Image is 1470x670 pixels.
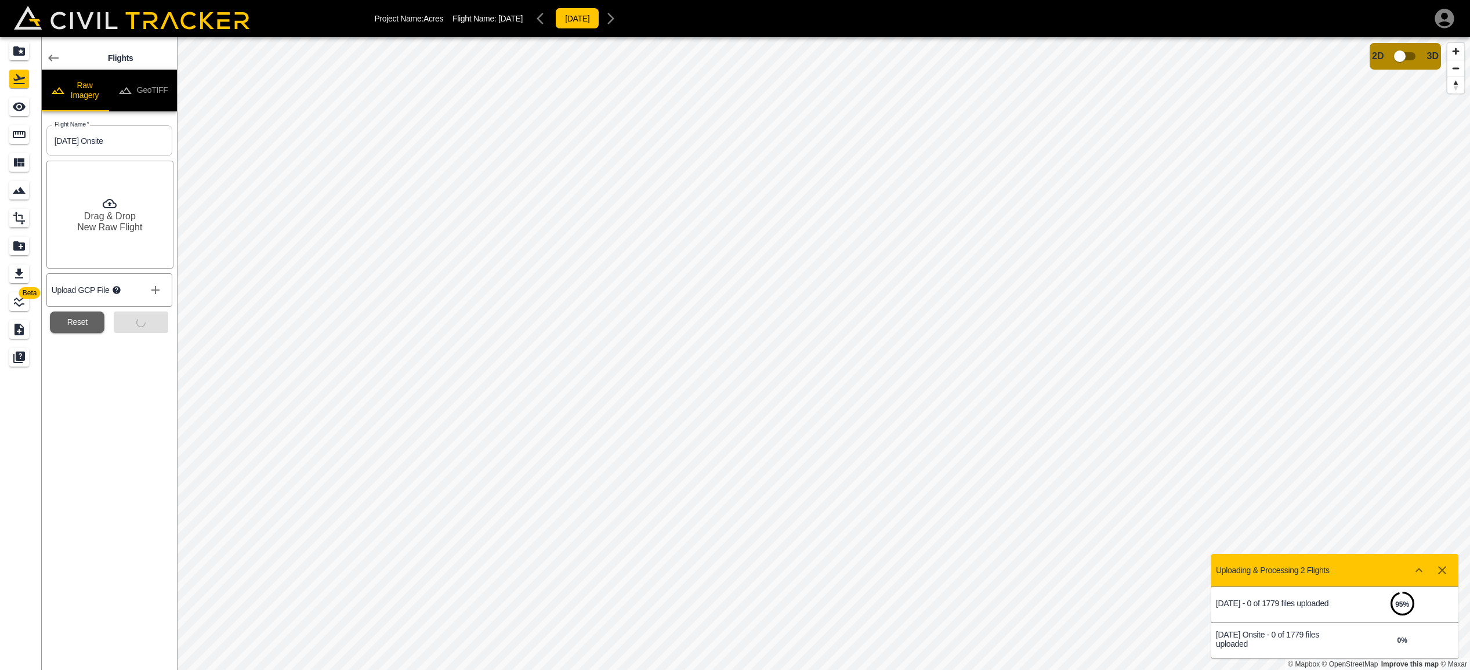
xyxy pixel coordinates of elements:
button: [DATE] [555,8,599,29]
p: [DATE] - 0 of 1779 files uploaded [1216,599,1335,608]
p: Project Name: Acres [375,14,444,23]
strong: 95 % [1395,600,1409,609]
img: Civil Tracker [14,6,249,30]
button: Zoom out [1447,60,1464,77]
canvas: Map [177,37,1470,670]
p: Flight Name: [452,14,523,23]
p: Uploading & Processing 2 Flights [1216,566,1330,575]
span: 2D [1372,51,1384,61]
span: 3D [1427,51,1439,61]
a: OpenStreetMap [1322,660,1378,668]
a: Maxar [1440,660,1467,668]
a: Map feedback [1381,660,1439,668]
p: [DATE] Onsite - 0 of 1779 files uploaded [1216,630,1335,649]
button: Reset bearing to north [1447,77,1464,93]
button: Zoom in [1447,43,1464,60]
span: [DATE] [498,14,523,23]
button: Show more [1407,559,1431,582]
a: Mapbox [1288,660,1320,668]
strong: 0 % [1397,636,1407,644]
